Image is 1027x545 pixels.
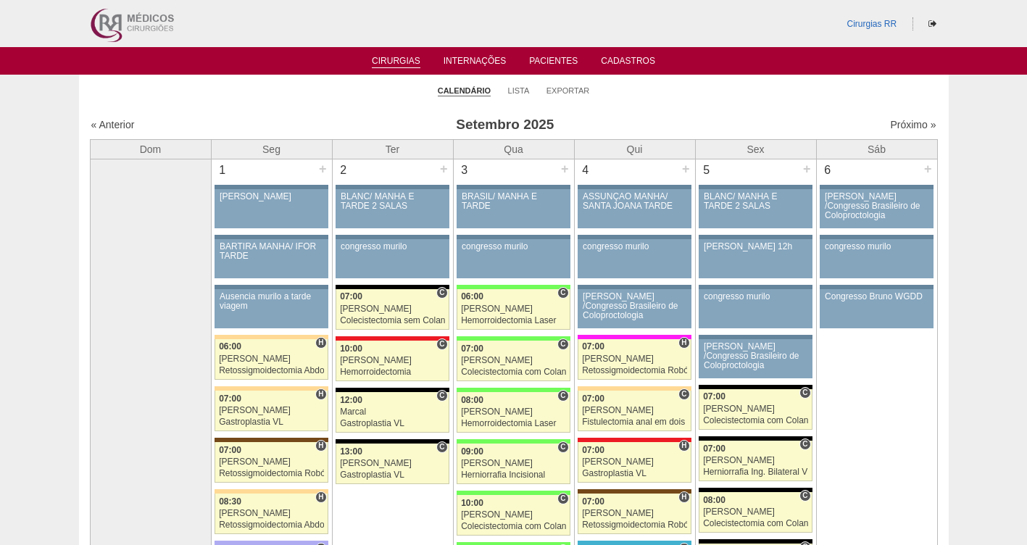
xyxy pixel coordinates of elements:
span: Consultório [436,338,447,350]
a: H 07:00 [PERSON_NAME] Retossigmoidectomia Robótica [215,442,328,483]
div: Key: Aviso [215,285,328,289]
a: C 07:00 [PERSON_NAME] Fistulectomia anal em dois tempos [578,391,691,431]
th: Qui [574,139,695,159]
span: 08:30 [219,496,241,507]
div: Key: Blanc [336,439,449,444]
div: Key: Aviso [820,185,933,189]
div: Colecistectomia com Colangiografia VL [461,367,566,377]
div: Retossigmoidectomia Robótica [582,366,687,375]
a: C 08:00 [PERSON_NAME] Hemorroidectomia Laser [457,392,570,433]
a: Ausencia murilo a tarde viagem [215,289,328,328]
div: BLANC/ MANHÃ E TARDE 2 SALAS [704,192,807,211]
div: [PERSON_NAME] [703,456,808,465]
a: congresso murilo [820,239,933,278]
div: Key: Aviso [820,285,933,289]
div: Key: Aviso [820,235,933,239]
div: Key: Blanc [336,388,449,392]
span: 07:00 [582,496,604,507]
div: congresso murilo [704,292,807,301]
a: C 07:00 [PERSON_NAME] Colecistectomia sem Colangiografia VL [336,289,449,330]
div: Key: Bartira [215,335,328,339]
div: Key: Bartira [215,386,328,391]
div: Key: Aviso [699,285,812,289]
a: [PERSON_NAME] [215,189,328,228]
div: [PERSON_NAME] [219,509,324,518]
div: Key: Santa Joana [215,438,328,442]
a: C 07:00 [PERSON_NAME] Colecistectomia com Colangiografia VL [457,341,570,381]
a: C 08:00 [PERSON_NAME] Colecistectomia com Colangiografia VL [699,492,812,533]
div: Key: Brasil [457,336,570,341]
span: Consultório [557,287,568,299]
div: [PERSON_NAME] [461,510,566,520]
div: Key: Aviso [336,235,449,239]
span: Consultório [557,493,568,504]
div: [PERSON_NAME] [220,192,323,201]
div: [PERSON_NAME] [340,304,445,314]
a: Congresso Bruno WGDD [820,289,933,328]
span: Consultório [557,441,568,453]
a: ASSUNÇÃO MANHÃ/ SANTA JOANA TARDE [578,189,691,228]
div: [PERSON_NAME] [703,404,808,414]
div: Retossigmoidectomia Abdominal VL [219,366,324,375]
div: Fistulectomia anal em dois tempos [582,417,687,427]
div: [PERSON_NAME] [461,356,566,365]
div: congresso murilo [462,242,565,251]
div: congresso murilo [825,242,928,251]
span: Consultório [436,287,447,299]
div: [PERSON_NAME] 12h [704,242,807,251]
span: Consultório [678,388,689,400]
span: Consultório [557,390,568,402]
div: + [801,159,813,178]
div: 5 [696,159,718,181]
div: Gastroplastia VL [340,470,445,480]
div: Ausencia murilo a tarde viagem [220,292,323,311]
span: 07:00 [582,445,604,455]
div: Key: Brasil [457,388,570,392]
div: [PERSON_NAME] [582,406,687,415]
div: [PERSON_NAME] [219,406,324,415]
span: Hospital [315,337,326,349]
div: Key: Pro Matre [578,335,691,339]
div: [PERSON_NAME] [219,354,324,364]
span: Hospital [315,440,326,452]
span: Hospital [315,388,326,400]
span: 07:00 [461,344,483,354]
div: Herniorrafia Ing. Bilateral VL [703,467,808,477]
div: Key: Blanc [336,285,449,289]
div: Key: Aviso [336,185,449,189]
a: C 09:00 [PERSON_NAME] Herniorrafia Incisional [457,444,570,484]
div: Colecistectomia com Colangiografia VL [703,416,808,425]
a: C 13:00 [PERSON_NAME] Gastroplastia VL [336,444,449,484]
div: Key: Santa Joana [578,489,691,494]
span: 07:00 [703,391,725,402]
div: 4 [575,159,597,181]
div: BARTIRA MANHÃ/ IFOR TARDE [220,242,323,261]
div: Key: Aviso [215,185,328,189]
a: [PERSON_NAME] /Congresso Brasileiro de Coloproctologia [699,339,812,378]
div: [PERSON_NAME] /Congresso Brasileiro de Coloproctologia [704,342,807,371]
a: C 10:00 [PERSON_NAME] Colecistectomia com Colangiografia VL [457,495,570,536]
a: congresso murilo [578,239,691,278]
a: C 07:00 [PERSON_NAME] Colecistectomia com Colangiografia VL [699,389,812,430]
div: BRASIL/ MANHÃ E TARDE [462,192,565,211]
a: « Anterior [91,119,135,130]
span: 08:00 [461,395,483,405]
a: congresso murilo [457,239,570,278]
a: C 10:00 [PERSON_NAME] Hemorroidectomia [336,341,449,381]
a: H 07:00 [PERSON_NAME] Retossigmoidectomia Robótica [578,339,691,380]
div: [PERSON_NAME] [582,509,687,518]
a: [PERSON_NAME] /Congresso Brasileiro de Coloproctologia [578,289,691,328]
div: Key: Aviso [699,335,812,339]
div: congresso murilo [341,242,444,251]
span: 09:00 [461,446,483,457]
div: Gastroplastia VL [340,419,445,428]
span: Hospital [678,491,689,503]
div: [PERSON_NAME] [703,507,808,517]
span: 10:00 [340,344,362,354]
a: H 06:00 [PERSON_NAME] Retossigmoidectomia Abdominal VL [215,339,328,380]
div: + [922,159,934,178]
div: congresso murilo [583,242,686,251]
a: Pacientes [529,56,578,70]
div: Gastroplastia VL [219,417,324,427]
div: [PERSON_NAME] [219,457,324,467]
